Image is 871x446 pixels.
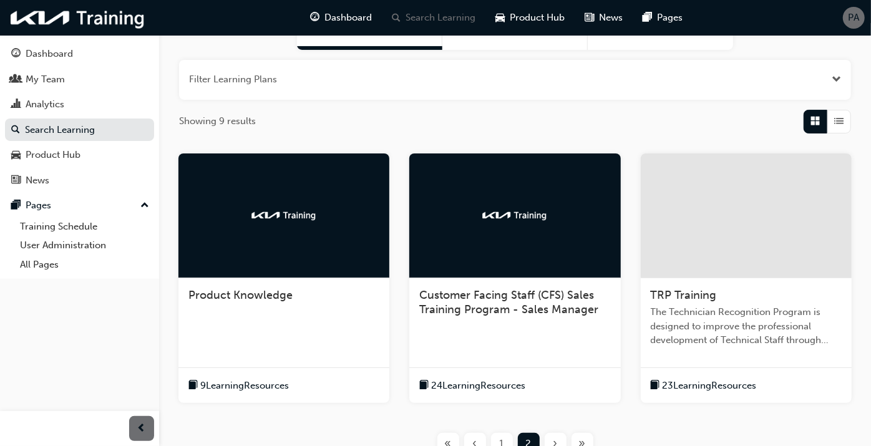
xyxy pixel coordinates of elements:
[392,10,401,26] span: search-icon
[5,93,154,116] a: Analytics
[300,5,382,31] a: guage-iconDashboard
[11,99,21,110] span: chart-icon
[599,11,623,25] span: News
[843,7,865,29] button: PA
[641,153,852,404] a: TRP TrainingThe Technician Recognition Program is designed to improve the professional developmen...
[575,5,633,31] a: news-iconNews
[11,49,21,60] span: guage-icon
[382,5,485,31] a: search-iconSearch Learning
[178,153,389,404] a: kia-trainingProduct Knowledgebook-icon9LearningResources
[26,97,64,112] div: Analytics
[26,148,80,162] div: Product Hub
[11,175,21,187] span: news-icon
[431,379,525,393] span: 24 Learning Resources
[510,11,565,25] span: Product Hub
[324,11,372,25] span: Dashboard
[310,10,319,26] span: guage-icon
[11,200,21,211] span: pages-icon
[406,11,475,25] span: Search Learning
[811,114,820,128] span: Grid
[651,288,717,302] span: TRP Training
[419,378,429,394] span: book-icon
[5,194,154,217] button: Pages
[651,305,842,347] span: The Technician Recognition Program is designed to improve the professional development of Technic...
[419,288,598,317] span: Customer Facing Staff (CFS) Sales Training Program - Sales Manager
[188,288,293,302] span: Product Knowledge
[832,72,841,87] button: Open the filter
[480,209,549,221] img: kia-training
[140,198,149,214] span: up-icon
[835,114,844,128] span: List
[633,5,693,31] a: pages-iconPages
[651,378,660,394] span: book-icon
[485,5,575,31] a: car-iconProduct Hub
[5,40,154,194] button: DashboardMy TeamAnalyticsSearch LearningProduct HubNews
[26,72,65,87] div: My Team
[200,379,289,393] span: 9 Learning Resources
[5,68,154,91] a: My Team
[6,5,150,31] img: kia-training
[11,125,20,136] span: search-icon
[849,11,860,25] span: PA
[26,47,73,61] div: Dashboard
[663,379,757,393] span: 23 Learning Resources
[5,143,154,167] a: Product Hub
[409,153,620,404] a: kia-trainingCustomer Facing Staff (CFS) Sales Training Program - Sales Managerbook-icon24Learning...
[643,10,652,26] span: pages-icon
[15,236,154,255] a: User Administration
[26,173,49,188] div: News
[657,11,683,25] span: Pages
[5,42,154,65] a: Dashboard
[5,169,154,192] a: News
[188,378,198,394] span: book-icon
[15,217,154,236] a: Training Schedule
[495,10,505,26] span: car-icon
[137,421,147,437] span: prev-icon
[419,378,525,394] button: book-icon24LearningResources
[651,378,757,394] button: book-icon23LearningResources
[26,198,51,213] div: Pages
[15,255,154,274] a: All Pages
[188,378,289,394] button: book-icon9LearningResources
[585,10,594,26] span: news-icon
[11,74,21,85] span: people-icon
[250,209,318,221] img: kia-training
[11,150,21,161] span: car-icon
[179,114,256,128] span: Showing 9 results
[5,119,154,142] a: Search Learning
